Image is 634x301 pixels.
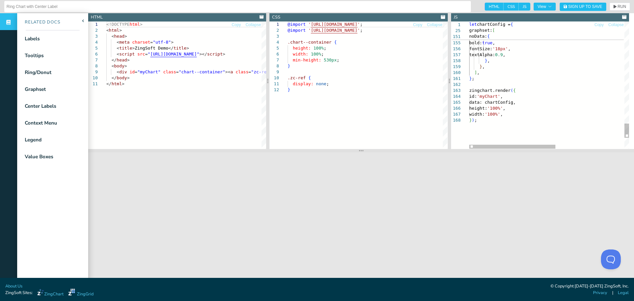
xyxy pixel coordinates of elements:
[269,75,279,81] div: 10
[451,82,461,88] div: 162
[176,69,179,74] span: =
[272,14,280,20] div: CSS
[109,28,119,33] span: html
[324,46,327,51] span: ;
[485,3,504,11] span: HTML
[617,5,626,9] span: RUN
[487,106,503,111] span: '100%'
[112,75,117,80] span: </
[451,105,461,111] div: 166
[413,23,422,27] span: Copy
[88,45,98,51] div: 5
[472,76,474,81] span: ;
[25,136,42,144] div: Legend
[269,27,279,33] div: 2
[150,52,197,56] span: [URL][DOMAIN_NAME]
[119,46,132,51] span: title
[477,70,479,75] span: ,
[249,69,251,74] span: =
[112,57,117,62] span: </
[568,5,602,9] span: Sign Up to Save
[25,69,52,76] div: Ring/Donut
[127,57,130,62] span: >
[88,152,634,285] iframe: Your browser does not support iframes.
[316,81,326,86] span: none
[223,52,225,56] span: >
[25,52,44,59] div: Tooltips
[508,46,511,51] span: ,
[612,290,613,296] span: |
[487,58,490,63] span: ,
[474,118,477,123] span: ;
[500,112,503,117] span: ,
[487,34,490,39] span: {
[148,52,150,56] span: "
[311,28,358,33] span: [URL][DOMAIN_NAME]
[135,69,137,74] span: =
[511,22,513,27] span: {
[492,40,495,45] span: ,
[246,23,261,27] span: Collapse
[269,21,279,27] div: 1
[88,57,98,63] div: 7
[207,52,223,56] span: script
[485,58,487,63] span: }
[37,289,63,297] a: ZingChart
[311,22,358,27] span: [URL][DOMAIN_NAME]
[334,40,337,45] span: {
[618,290,629,296] a: Legal
[360,22,363,27] span: ;
[225,69,230,74] span: ><
[451,70,461,76] div: 160
[119,28,122,33] span: >
[594,23,604,27] span: Copy
[519,3,530,11] span: JS
[150,40,153,45] span: =
[504,3,519,11] span: CSS
[560,3,606,11] button: Sign Up to Save
[451,88,461,94] div: 163
[503,52,505,57] span: ,
[550,283,629,290] div: © Copyright [DATE]-[DATE] ZingSoft, Inc.
[230,69,233,74] span: a
[88,69,98,75] div: 9
[594,22,604,28] button: Copy
[293,52,308,56] span: width:
[199,52,207,56] span: ></
[135,46,168,51] span: ZingSoft Demo
[88,63,98,69] div: 8
[293,46,311,51] span: height:
[68,289,93,297] a: ZingGrid
[472,118,474,123] span: )
[534,3,556,11] button: View
[114,63,124,68] span: body
[231,22,241,28] button: Copy
[469,34,487,39] span: noData:
[88,81,98,87] div: 11
[477,94,500,99] span: 'myChart'
[112,34,114,39] span: <
[288,63,290,68] span: }
[117,57,127,62] span: head
[106,81,112,86] span: </
[608,23,624,27] span: Collapse
[117,40,119,45] span: <
[119,40,129,45] span: meta
[124,63,127,68] span: >
[114,34,124,39] span: head
[117,52,119,56] span: <
[127,75,130,80] span: >
[451,28,461,34] span: 25
[469,52,495,57] span: textAlpha:
[358,22,360,27] span: '
[106,22,129,27] span: <!DOCTYPE
[269,57,279,63] div: 7
[88,21,98,27] div: 1
[5,283,22,289] a: About Us
[269,63,279,69] div: 8
[358,28,360,33] span: '
[179,69,225,74] span: "chart--container"
[293,57,321,62] span: min-height:
[451,64,461,70] div: 159
[153,40,171,45] span: "utf-8"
